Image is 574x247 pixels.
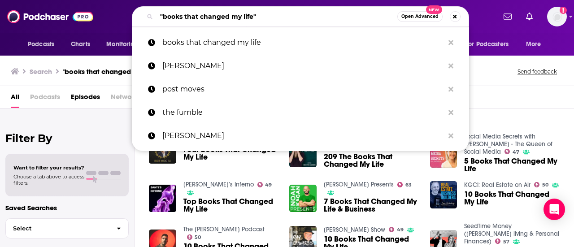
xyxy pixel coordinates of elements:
[534,182,548,187] a: 50
[183,181,254,188] a: Dante’s Inferno
[30,90,60,108] span: Podcasts
[426,5,442,14] span: New
[389,227,404,232] a: 49
[30,67,52,76] h3: Search
[397,228,404,232] span: 49
[547,7,567,26] img: User Profile
[157,9,397,24] input: Search podcasts, credits, & more...
[162,78,444,101] p: post moves
[111,90,141,108] span: Networks
[430,181,457,208] img: 10 Books That Changed My Life
[289,185,317,212] img: 7 Books That Changed My Life & Business
[7,8,93,25] img: Podchaser - Follow, Share and Rate Podcasts
[183,146,279,161] a: Four Books That Changed My Life
[522,9,536,24] a: Show notifications dropdown
[132,124,469,147] a: [PERSON_NAME]
[195,235,201,239] span: 50
[257,182,272,187] a: 49
[544,199,565,220] div: Open Intercom Messenger
[106,38,138,51] span: Monitoring
[289,140,317,167] img: 209 The Books That Changed My Life
[460,36,522,53] button: open menu
[13,165,84,171] span: Want to filter your results?
[405,183,412,187] span: 63
[513,150,519,154] span: 47
[500,9,515,24] a: Show notifications dropdown
[430,140,457,168] img: 5 Books That Changed My Life
[183,225,265,233] a: The Clark Kegley Podcast
[6,225,109,231] span: Select
[324,181,394,188] a: Noah Kagan Presents
[132,101,469,124] a: the fumble
[183,198,279,213] a: Top Books That Changed My Life
[397,11,443,22] button: Open AdvancedNew
[132,31,469,54] a: books that changed my life
[464,181,531,189] a: KGCI: Real Estate on Air
[504,149,519,154] a: 47
[503,240,509,244] span: 57
[324,153,419,168] a: 209 The Books That Changed My Life
[324,226,385,234] a: Ray Edwards Show
[11,90,19,108] a: All
[71,38,90,51] span: Charts
[547,7,567,26] span: Logged in as jillsiegel
[324,198,419,213] a: 7 Books That Changed My Life & Business
[464,191,560,206] a: 10 Books That Changed My Life
[63,67,156,76] h3: "books that changed my life"
[464,222,559,245] a: SeedTime Money (Christian living & Personal Finances)
[547,7,567,26] button: Show profile menu
[542,183,548,187] span: 50
[464,157,560,173] a: 5 Books That Changed My Life
[132,6,469,27] div: Search podcasts, credits, & more...
[5,132,129,145] h2: Filter By
[397,182,412,187] a: 63
[162,101,444,124] p: the fumble
[520,36,552,53] button: open menu
[162,31,444,54] p: books that changed my life
[149,185,176,212] img: Top Books That Changed My Life
[65,36,96,53] a: Charts
[465,38,509,51] span: For Podcasters
[13,173,84,186] span: Choose a tab above to access filters.
[5,218,129,238] button: Select
[401,14,439,19] span: Open Advanced
[5,204,129,212] p: Saved Searches
[495,238,509,244] a: 57
[515,68,560,75] button: Send feedback
[28,38,54,51] span: Podcasts
[162,54,444,78] p: candace parker
[132,54,469,78] a: [PERSON_NAME]
[22,36,66,53] button: open menu
[187,234,201,240] a: 50
[162,124,444,147] p: paul virzi
[560,7,567,14] svg: Add a profile image
[464,133,552,156] a: Social Media Secrets with Rachel Pedersen - The Queen of Social Media
[526,38,541,51] span: More
[132,78,469,101] a: post moves
[71,90,100,108] a: Episodes
[100,36,150,53] button: open menu
[265,183,272,187] span: 49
